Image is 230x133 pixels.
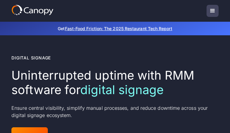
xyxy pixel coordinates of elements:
h1: Uninterrupted uptime with RMM software for [11,68,219,97]
a: Fast-Food Friction: The 2025 Restaurant Tech Report [65,26,172,31]
p: Ensure central visibility, simplify manual processes, and reduce downtime across your digital sig... [11,104,219,119]
span: digital signage [80,82,164,97]
p: Get [11,25,219,32]
div: Digital Signage [11,55,51,61]
div: menu [207,5,219,17]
